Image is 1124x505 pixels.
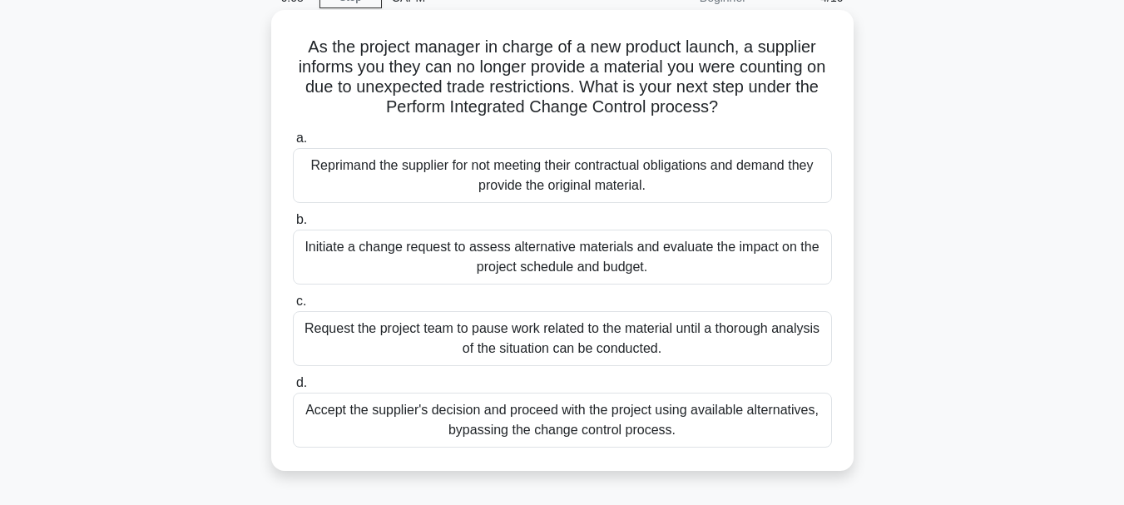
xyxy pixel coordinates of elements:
h5: As the project manager in charge of a new product launch, a supplier informs you they can no long... [291,37,834,118]
span: b. [296,212,307,226]
div: Accept the supplier's decision and proceed with the project using available alternatives, bypassi... [293,393,832,448]
div: Reprimand the supplier for not meeting their contractual obligations and demand they provide the ... [293,148,832,203]
div: Request the project team to pause work related to the material until a thorough analysis of the s... [293,311,832,366]
span: c. [296,294,306,308]
span: d. [296,375,307,389]
div: Initiate a change request to assess alternative materials and evaluate the impact on the project ... [293,230,832,285]
span: a. [296,131,307,145]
